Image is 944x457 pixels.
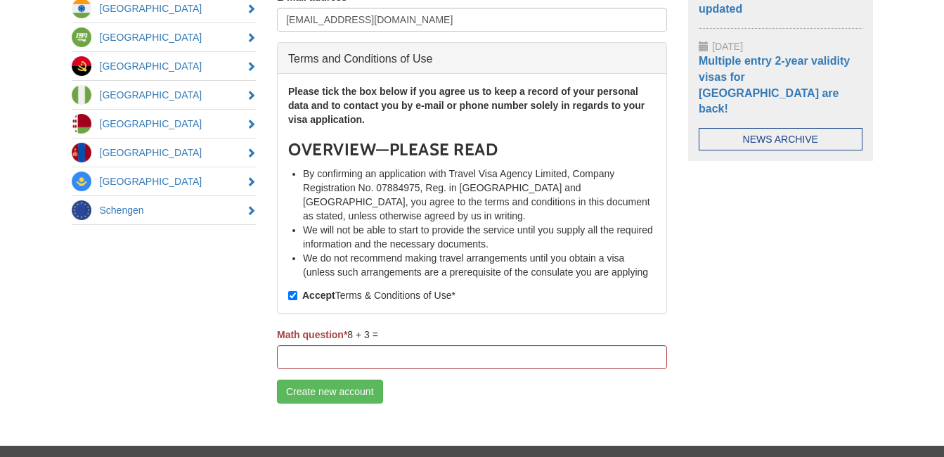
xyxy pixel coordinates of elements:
[288,291,297,300] input: AcceptTerms & Conditions of Use*
[303,251,656,307] li: We do not recommend making travel arrangements until you obtain a visa (unless such arrangements ...
[344,329,347,340] span: This field is required.
[72,23,257,51] a: [GEOGRAPHIC_DATA]
[699,128,862,150] a: News Archive
[712,41,743,52] span: [DATE]
[699,55,850,115] a: Multiple entry 2-year validity visas for [GEOGRAPHIC_DATA] are back!
[277,380,383,404] button: Create new account
[72,167,257,195] a: [GEOGRAPHIC_DATA]
[451,290,455,301] span: This field is required.
[288,141,656,159] h3: OVERVIEW—PLEASE READ
[288,288,455,302] label: Terms & Conditions of Use
[303,167,656,223] li: By confirming an application with Travel Visa Agency Limited, Company Registration No. 07884975, ...
[72,139,257,167] a: [GEOGRAPHIC_DATA]
[277,328,347,342] label: Math question
[277,328,667,369] div: 8 + 3 =
[288,53,432,65] span: Terms and Conditions of Use
[72,81,257,109] a: [GEOGRAPHIC_DATA]
[72,110,257,138] a: [GEOGRAPHIC_DATA]
[72,196,257,224] a: Schengen
[288,86,645,125] strong: Please tick the box below if you agree us to keep a record of your personal data and to contact y...
[303,223,656,251] li: We will not be able to start to provide the service until you supply all the required information...
[302,290,335,301] strong: Accept
[72,52,257,80] a: [GEOGRAPHIC_DATA]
